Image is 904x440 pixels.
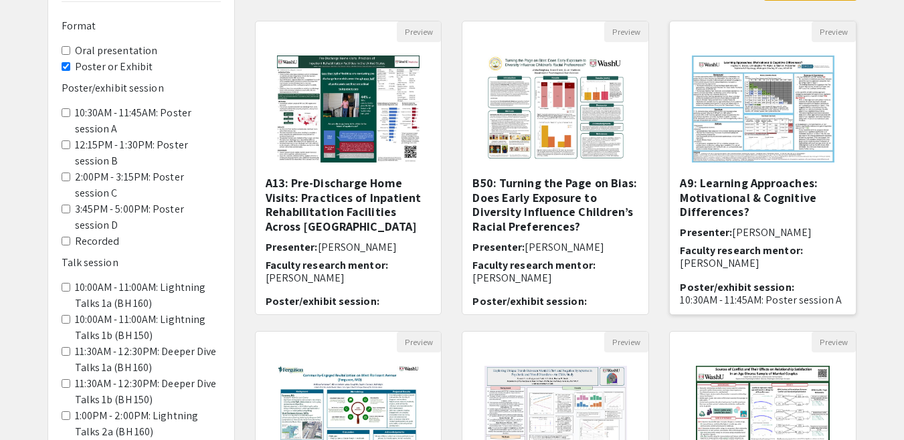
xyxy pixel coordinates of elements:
[75,137,221,169] label: 12:15PM - 1:30PM: Poster session B
[680,257,846,269] p: [PERSON_NAME]
[75,344,221,376] label: 11:30AM - 12:30PM: Deeper Dive Talks 1a (BH 160)
[62,82,221,94] h6: Poster/exhibit session
[679,42,848,176] img: <p>A9: Learning Approaches: Motivational &amp; Cognitive Differences?</p>
[10,380,57,430] iframe: Chat
[680,280,794,294] span: Poster/exhibit session:
[75,201,221,233] label: 3:45PM - 5:00PM: Poster session D
[604,21,648,42] button: Preview
[266,241,432,253] h6: Presenter:
[471,42,640,176] img: <p>B50: Turning the Page on Bias: Does Early Exposure to Diversity Influence Children’s Racial Pr...
[812,332,856,352] button: Preview
[75,169,221,201] label: 2:00PM - 3:15PM: Poster session C
[266,176,432,233] h5: A13: Pre-Discharge Home Visits: Practices of Inpatient Rehabilitation Facilities Across [GEOGRAPH...
[462,21,649,315] div: Open Presentation <p>B50: Turning the Page on Bias: Does Early Exposure to Diversity Influence Ch...
[680,226,846,239] h6: Presenter:
[472,176,638,233] h5: B50: Turning the Page on Bias: Does Early Exposure to Diversity Influence Children’s Racial Prefe...
[472,294,586,308] span: Poster/exhibit session:
[604,332,648,352] button: Preview
[525,240,604,254] span: [PERSON_NAME]
[472,241,638,253] h6: Presenter:
[812,21,856,42] button: Preview
[75,376,221,408] label: 11:30AM - 12:30PM: Deeper Dive Talks 1b (BH 150)
[472,258,595,272] span: Faculty research mentor:
[75,105,221,137] label: 10:30AM - 11:45AM: Poster session A
[75,233,120,249] label: Recorded
[397,332,441,352] button: Preview
[75,59,153,75] label: Poster or Exhibit
[255,21,442,315] div: Open Presentation <p>A13: Pre-Discharge Home Visits: Practices of Inpatient Rehabilitation Facili...
[75,280,221,312] label: 10:00AM - 11:00AM: Lightning Talks 1a (BH 160)
[75,408,221,440] label: 1:00PM - 2:00PM: Lightning Talks 2a (BH 160)
[472,271,638,284] p: [PERSON_NAME]
[680,176,846,219] h5: A9: Learning Approaches: Motivational & Cognitive Differences?
[680,294,846,306] p: 10:30AM - 11:45AM: Poster session A
[75,312,221,344] label: 10:00AM - 11:00AM: Lightning Talks 1b (BH 150)
[62,19,221,32] h6: Format
[264,42,433,176] img: <p>A13: Pre-Discharge Home Visits: Practices of Inpatient Rehabilitation Facilities Across the Un...
[266,258,388,272] span: Faculty research mentor:
[397,21,441,42] button: Preview
[732,225,811,239] span: [PERSON_NAME]
[318,240,397,254] span: [PERSON_NAME]
[680,243,802,257] span: Faculty research mentor:
[62,256,221,269] h6: Talk session
[266,271,432,284] p: [PERSON_NAME]
[266,294,379,308] span: Poster/exhibit session:
[669,21,856,315] div: Open Presentation <p>A9: Learning Approaches: Motivational &amp; Cognitive Differences?</p>
[75,43,158,59] label: Oral presentation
